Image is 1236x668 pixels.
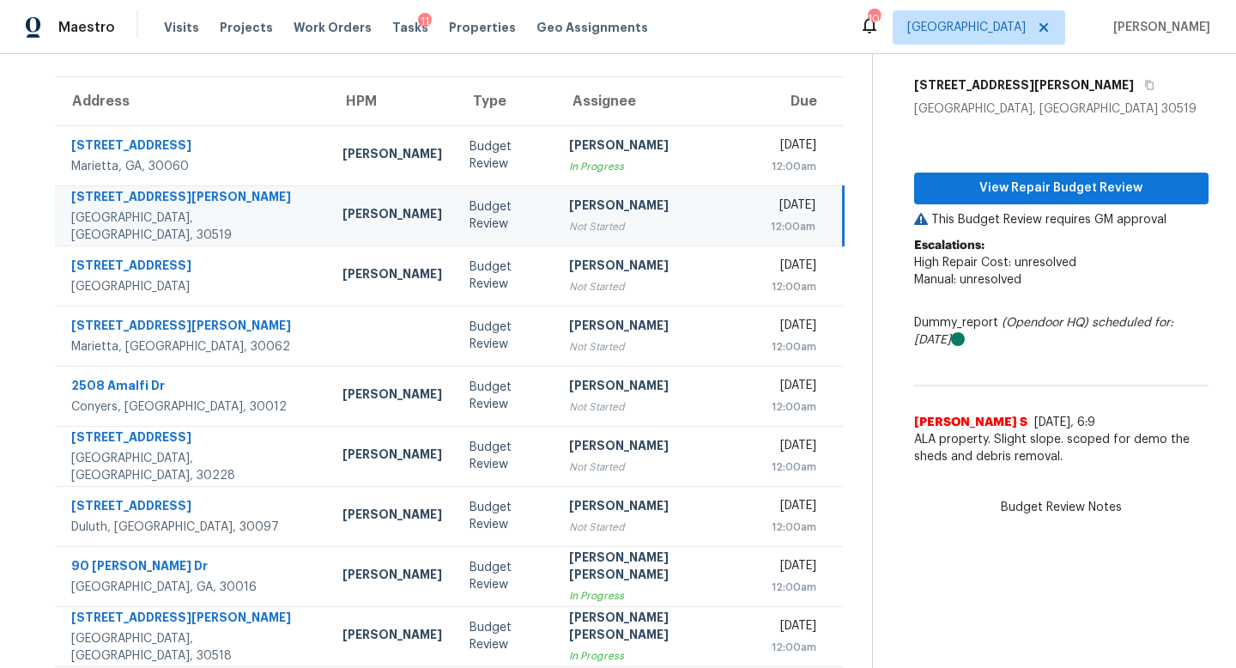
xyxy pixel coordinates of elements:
i: (Opendoor HQ) [1002,317,1088,329]
span: Tasks [392,21,428,33]
div: [STREET_ADDRESS] [71,257,315,278]
span: Manual: unresolved [914,274,1021,286]
th: Type [456,77,556,125]
div: Not Started [569,398,742,416]
div: 2508 Amalfi Dr [71,377,315,398]
div: 11 [418,13,432,30]
div: [PERSON_NAME] [342,446,442,467]
h5: [STREET_ADDRESS][PERSON_NAME] [914,76,1134,94]
div: Budget Review [470,319,542,353]
div: Budget Review [470,138,542,173]
div: Not Started [569,218,742,235]
div: [PERSON_NAME] [342,626,442,647]
div: Not Started [569,278,742,295]
div: [PERSON_NAME] [569,197,742,218]
div: [PERSON_NAME] [342,386,442,407]
th: HPM [329,77,456,125]
div: In Progress [569,158,742,175]
div: Not Started [569,458,742,476]
div: [PERSON_NAME] [342,205,442,227]
div: Duluth, [GEOGRAPHIC_DATA], 30097 [71,519,315,536]
div: [PERSON_NAME] [PERSON_NAME] [569,609,742,647]
div: [GEOGRAPHIC_DATA], [GEOGRAPHIC_DATA], 30519 [71,210,315,244]
div: Not Started [569,519,742,536]
div: [PERSON_NAME] [569,497,742,519]
div: [DATE] [771,317,817,338]
div: [PERSON_NAME] [342,506,442,527]
div: [DATE] [771,617,817,639]
div: Budget Review [470,379,542,413]
div: [GEOGRAPHIC_DATA], [GEOGRAPHIC_DATA], 30518 [71,630,315,665]
div: Budget Review [470,559,542,593]
div: [PERSON_NAME] [569,437,742,458]
div: Budget Review [470,439,542,473]
div: Not Started [569,338,742,355]
div: [PERSON_NAME] [PERSON_NAME] [569,549,742,587]
div: Budget Review [470,499,542,533]
div: 12:00am [771,218,815,235]
span: [GEOGRAPHIC_DATA] [907,19,1026,36]
div: [STREET_ADDRESS] [71,497,315,519]
div: 12:00am [771,398,817,416]
div: 12:00am [771,458,817,476]
div: [PERSON_NAME] [342,145,442,167]
span: Properties [449,19,516,36]
span: [PERSON_NAME] [1106,19,1210,36]
span: Geo Assignments [536,19,648,36]
div: 108 [868,10,880,27]
div: 12:00am [771,158,817,175]
div: Budget Review [470,619,542,653]
div: Budget Review [470,258,542,293]
div: [DATE] [771,557,817,579]
th: Assignee [555,77,756,125]
div: [GEOGRAPHIC_DATA], [GEOGRAPHIC_DATA], 30228 [71,450,315,484]
span: [DATE], 6:9 [1034,416,1095,428]
div: [STREET_ADDRESS] [71,428,315,450]
span: Projects [220,19,273,36]
div: 12:00am [771,519,817,536]
div: [STREET_ADDRESS][PERSON_NAME] [71,317,315,338]
div: In Progress [569,587,742,604]
span: Work Orders [294,19,372,36]
div: 12:00am [771,579,817,596]
div: [STREET_ADDRESS][PERSON_NAME] [71,609,315,630]
div: [DATE] [771,377,817,398]
button: Copy Address [1134,70,1157,100]
th: Due [757,77,844,125]
button: View Repair Budget Review [914,173,1209,204]
i: scheduled for: [DATE] [914,317,1173,346]
div: 90 [PERSON_NAME] Dr [71,557,315,579]
b: Escalations: [914,240,985,252]
div: [PERSON_NAME] [569,137,742,158]
span: High Repair Cost: unresolved [914,257,1076,269]
div: [STREET_ADDRESS] [71,137,315,158]
div: [DATE] [771,137,817,158]
div: Dummy_report [914,314,1209,349]
div: [STREET_ADDRESS][PERSON_NAME] [71,188,315,210]
span: Budget Review Notes [991,499,1132,516]
span: Maestro [58,19,115,36]
div: [PERSON_NAME] [342,566,442,587]
div: 12:00am [771,278,817,295]
span: View Repair Budget Review [928,178,1195,199]
span: [PERSON_NAME] S [914,414,1027,431]
div: Budget Review [470,198,542,233]
div: [DATE] [771,257,817,278]
div: [PERSON_NAME] [569,317,742,338]
div: [PERSON_NAME] [342,265,442,287]
div: [PERSON_NAME] [569,377,742,398]
div: Conyers, [GEOGRAPHIC_DATA], 30012 [71,398,315,416]
div: 12:00am [771,338,817,355]
div: [DATE] [771,497,817,519]
p: This Budget Review requires GM approval [914,211,1209,228]
span: Visits [164,19,199,36]
th: Address [55,77,329,125]
div: Marietta, [GEOGRAPHIC_DATA], 30062 [71,338,315,355]
div: [DATE] [771,197,815,218]
div: [DATE] [771,437,817,458]
div: [PERSON_NAME] [569,257,742,278]
div: [GEOGRAPHIC_DATA], GA, 30016 [71,579,315,596]
div: 12:00am [771,639,817,656]
div: [GEOGRAPHIC_DATA], [GEOGRAPHIC_DATA] 30519 [914,100,1209,118]
div: [GEOGRAPHIC_DATA] [71,278,315,295]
